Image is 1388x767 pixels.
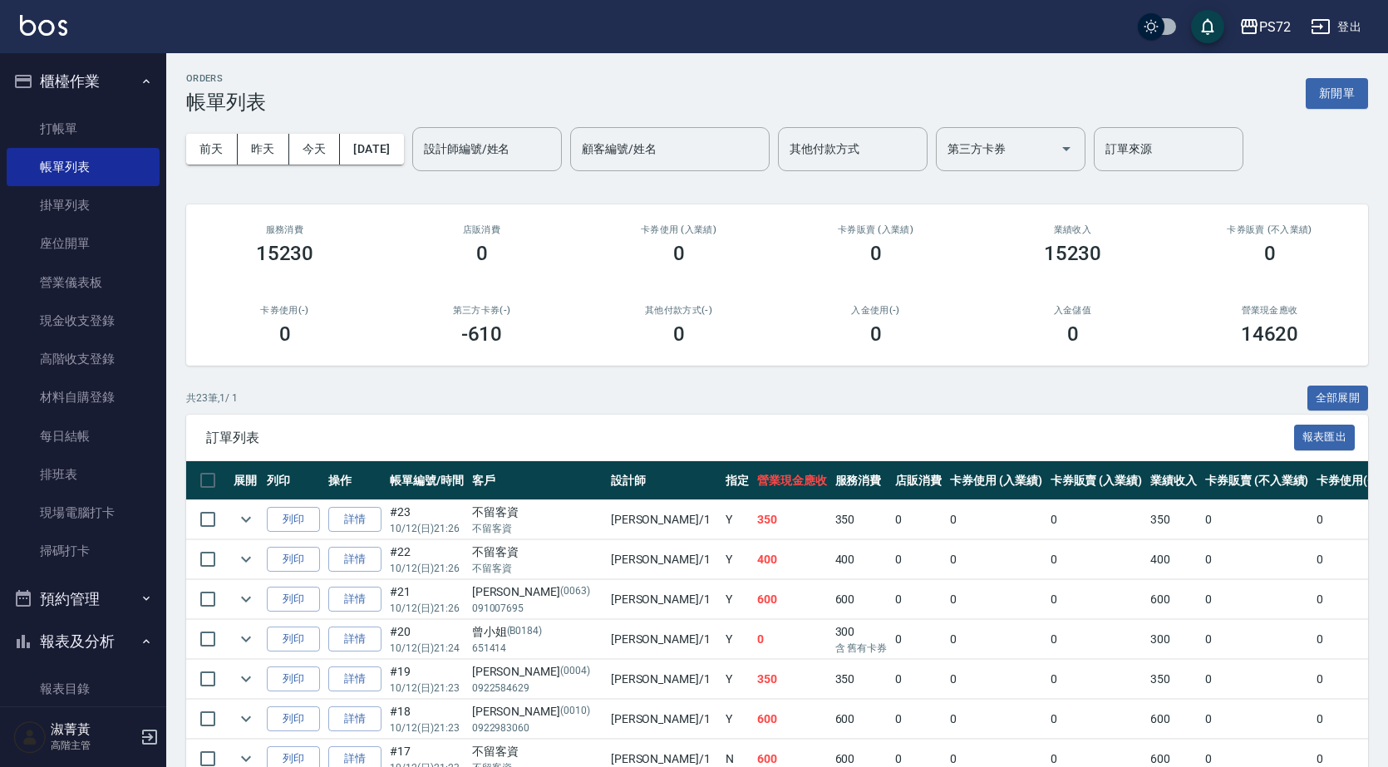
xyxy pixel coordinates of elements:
th: 展開 [229,461,263,500]
a: 打帳單 [7,110,160,148]
p: 共 23 筆, 1 / 1 [186,391,238,406]
h3: 0 [870,322,882,346]
h2: 卡券販賣 (不入業績) [1191,224,1348,235]
p: 10/12 (日) 21:23 [390,720,464,735]
h2: 業績收入 [994,224,1151,235]
a: 座位開單 [7,224,160,263]
a: 營業儀表板 [7,263,160,302]
button: 前天 [186,134,238,165]
a: 詳情 [328,507,381,533]
th: 帳單編號/時間 [386,461,468,500]
h3: 0 [279,322,291,346]
td: 0 [891,580,946,619]
td: 0 [1201,660,1312,699]
td: 0 [891,500,946,539]
td: 600 [753,580,831,619]
th: 營業現金應收 [753,461,831,500]
td: 300 [831,620,892,659]
h2: 卡券販賣 (入業績) [797,224,954,235]
td: 0 [946,700,1046,739]
th: 操作 [324,461,386,500]
p: (B0184) [507,623,543,641]
td: 0 [1201,580,1312,619]
td: 0 [891,700,946,739]
a: 報表匯出 [1294,429,1356,445]
a: 掃碼打卡 [7,532,160,570]
p: 不留客資 [472,561,603,576]
th: 卡券使用 (入業績) [946,461,1046,500]
button: expand row [234,706,258,731]
a: 帳單列表 [7,148,160,186]
td: [PERSON_NAME] /1 [607,700,721,739]
h3: 15230 [256,242,314,265]
a: 掛單列表 [7,186,160,224]
button: 列印 [267,547,320,573]
div: [PERSON_NAME] [472,583,603,601]
a: 高階收支登錄 [7,340,160,378]
div: [PERSON_NAME] [472,663,603,681]
td: 0 [1046,500,1147,539]
td: [PERSON_NAME] /1 [607,660,721,699]
h3: 14620 [1241,322,1299,346]
a: 詳情 [328,547,381,573]
h3: 服務消費 [206,224,363,235]
h2: 營業現金應收 [1191,305,1348,316]
td: 0 [946,660,1046,699]
button: 列印 [267,587,320,612]
td: 0 [1312,500,1381,539]
td: Y [721,580,753,619]
td: #19 [386,660,468,699]
p: (0063) [560,583,590,601]
h3: 0 [1264,242,1276,265]
td: 0 [1201,540,1312,579]
button: 報表匯出 [1294,425,1356,450]
button: 預約管理 [7,578,160,621]
td: 0 [753,620,831,659]
p: 高階主管 [51,738,135,753]
td: 0 [1201,620,1312,659]
td: 0 [946,500,1046,539]
td: 0 [891,620,946,659]
td: 350 [831,500,892,539]
p: 0922983060 [472,720,603,735]
td: Y [721,660,753,699]
div: [PERSON_NAME] [472,703,603,720]
th: 服務消費 [831,461,892,500]
button: 櫃檯作業 [7,60,160,103]
p: 10/12 (日) 21:26 [390,561,464,576]
h2: 入金儲值 [994,305,1151,316]
a: 新開單 [1306,85,1368,101]
th: 店販消費 [891,461,946,500]
a: 詳情 [328,666,381,692]
button: expand row [234,666,258,691]
h3: 0 [1067,322,1079,346]
div: 不留客資 [472,504,603,521]
img: Logo [20,15,67,36]
a: 詳情 [328,587,381,612]
button: expand row [234,587,258,612]
p: 651414 [472,641,603,656]
button: 報表及分析 [7,620,160,663]
a: 現金收支登錄 [7,302,160,340]
button: 列印 [267,666,320,692]
td: 350 [753,500,831,539]
td: 600 [831,580,892,619]
button: 列印 [267,627,320,652]
h5: 淑菁黃 [51,721,135,738]
td: 0 [946,580,1046,619]
td: Y [721,540,753,579]
th: 業績收入 [1146,461,1201,500]
td: 0 [1312,580,1381,619]
td: 0 [1046,580,1147,619]
h3: 0 [673,242,685,265]
td: #22 [386,540,468,579]
h3: 帳單列表 [186,91,266,114]
th: 列印 [263,461,324,500]
a: 每日結帳 [7,417,160,455]
td: 350 [753,660,831,699]
th: 指定 [721,461,753,500]
td: Y [721,500,753,539]
td: 0 [946,620,1046,659]
td: [PERSON_NAME] /1 [607,500,721,539]
p: 不留客資 [472,521,603,536]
